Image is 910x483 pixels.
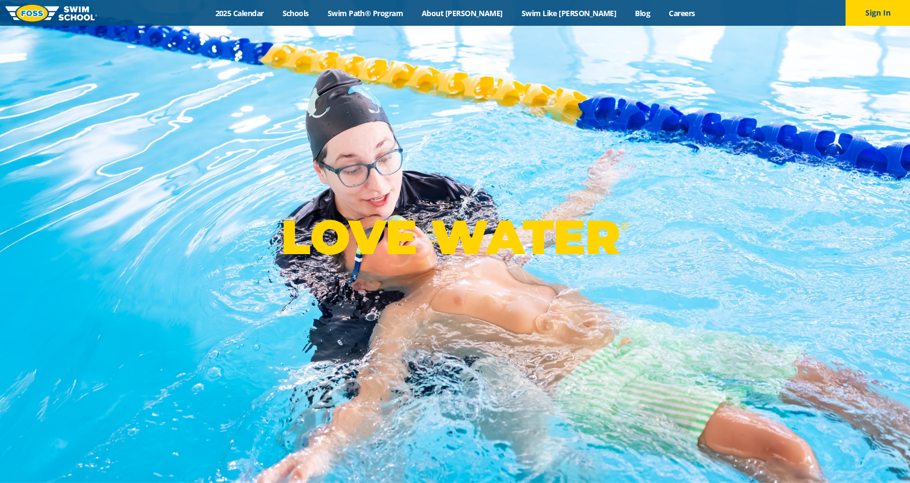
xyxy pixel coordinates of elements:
a: Swim Like [PERSON_NAME] [512,8,626,18]
a: About [PERSON_NAME] [413,8,512,18]
a: Schools [273,8,318,18]
a: Blog [626,8,660,18]
img: FOSS Swim School Logo [5,5,97,21]
p: LOVE WATER [281,208,629,266]
a: 2025 Calendar [206,8,273,18]
sup: ® [620,219,629,233]
a: Swim Path® Program [318,8,412,18]
a: Careers [660,8,704,18]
